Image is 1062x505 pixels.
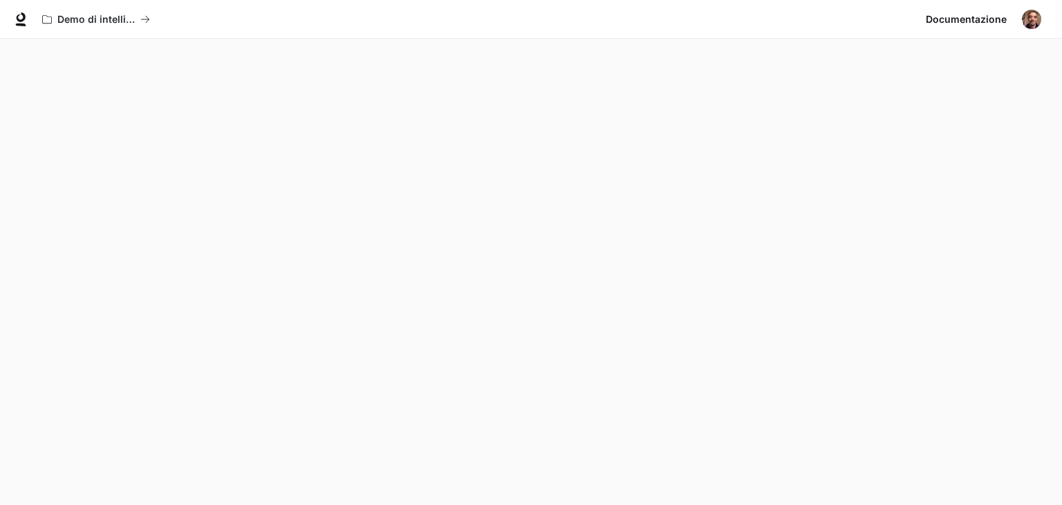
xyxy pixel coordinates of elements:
font: Documentazione [926,13,1007,25]
a: Documentazione [920,6,1012,33]
img: Avatar utente [1022,10,1041,29]
button: Tutti gli spazi di lavoro [36,6,156,33]
font: Demo di intelligenza artificiale nel mondo [57,13,256,25]
button: Avatar utente [1018,6,1045,33]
